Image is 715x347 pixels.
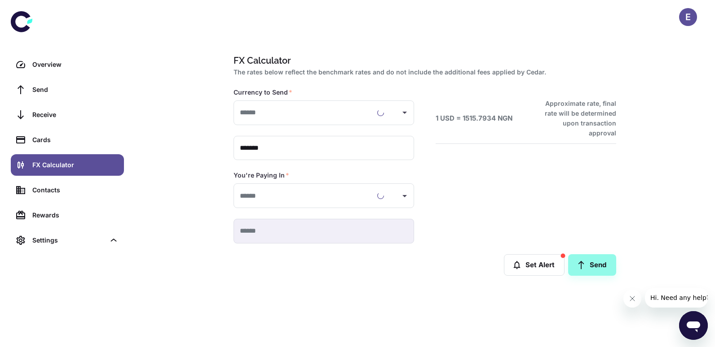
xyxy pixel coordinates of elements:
div: Cards [32,135,119,145]
h6: Approximate rate, final rate will be determined upon transaction approval [535,99,616,138]
a: FX Calculator [11,154,124,176]
a: Rewards [11,204,124,226]
button: E [679,8,697,26]
div: Receive [32,110,119,120]
a: Cards [11,129,124,151]
div: Contacts [32,185,119,195]
span: Hi. Need any help? [5,6,65,13]
a: Send [11,79,124,100]
h1: FX Calculator [234,54,613,67]
button: Open [398,190,411,202]
button: Set Alert [504,254,565,276]
label: Currency to Send [234,88,292,97]
div: FX Calculator [32,160,119,170]
div: Send [32,85,119,95]
a: Send [568,254,616,276]
iframe: Close message [623,290,641,308]
iframe: Button to launch messaging window [679,311,708,340]
a: Receive [11,104,124,126]
div: Settings [32,235,105,245]
a: Overview [11,54,124,75]
div: Settings [11,230,124,251]
button: Open [398,106,411,119]
div: Rewards [32,210,119,220]
div: Overview [32,60,119,69]
iframe: Message from company [645,288,708,308]
a: Contacts [11,179,124,201]
label: You're Paying In [234,171,289,180]
h6: 1 USD = 1515.7934 NGN [436,113,512,124]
